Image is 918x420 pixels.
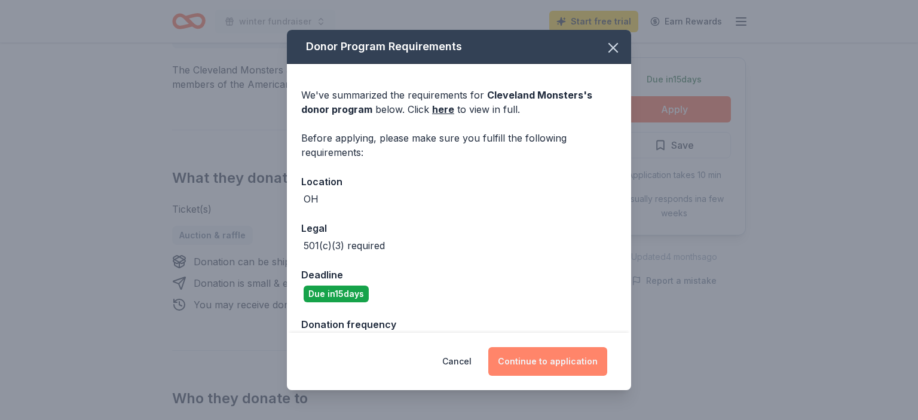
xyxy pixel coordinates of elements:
button: Continue to application [488,347,607,376]
div: Deadline [301,267,617,283]
div: Legal [301,220,617,236]
div: Donor Program Requirements [287,30,631,64]
a: here [432,102,454,117]
div: We've summarized the requirements for below. Click to view in full. [301,88,617,117]
div: Due in 15 days [304,286,369,302]
button: Cancel [442,347,472,376]
div: Donation frequency [301,317,617,332]
div: OH [304,192,319,206]
div: 501(c)(3) required [304,238,385,253]
div: Before applying, please make sure you fulfill the following requirements: [301,131,617,160]
div: Location [301,174,617,189]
